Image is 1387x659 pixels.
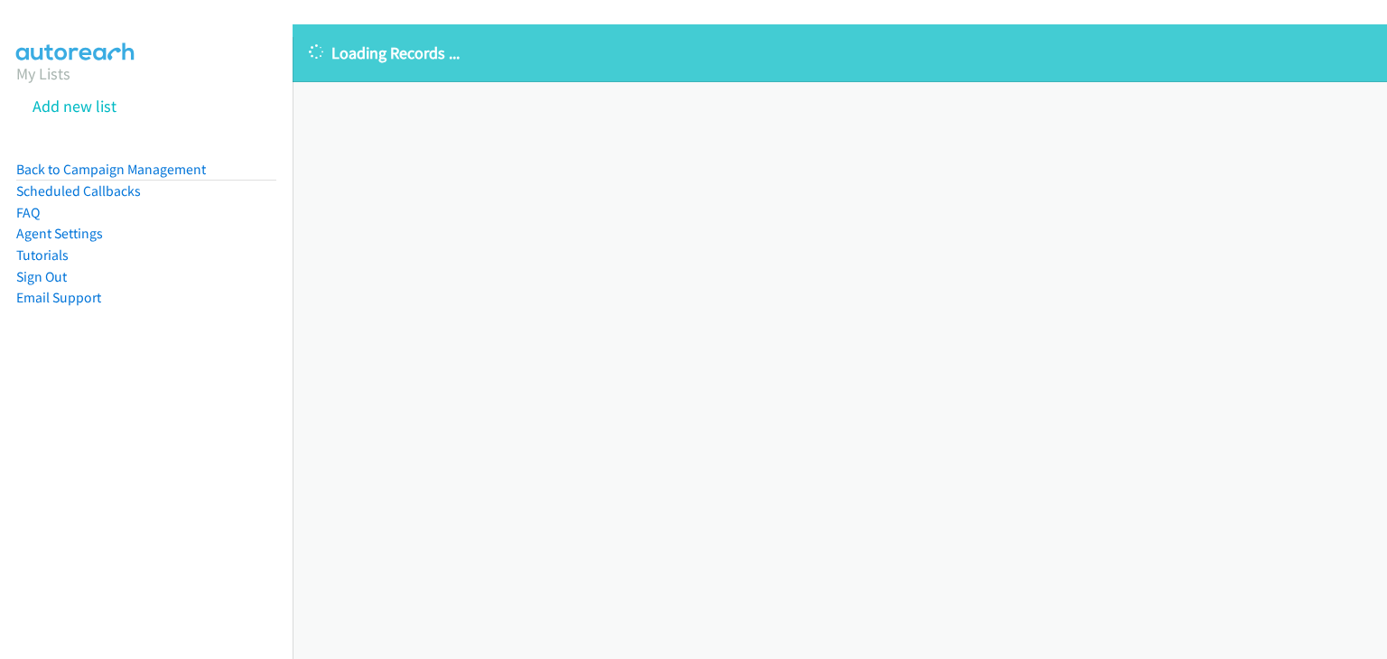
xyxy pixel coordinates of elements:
[33,96,116,116] a: Add new list
[16,268,67,285] a: Sign Out
[309,41,1371,65] p: Loading Records ...
[16,225,103,242] a: Agent Settings
[16,246,69,264] a: Tutorials
[16,289,101,306] a: Email Support
[16,182,141,200] a: Scheduled Callbacks
[16,63,70,84] a: My Lists
[16,161,206,178] a: Back to Campaign Management
[16,204,40,221] a: FAQ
